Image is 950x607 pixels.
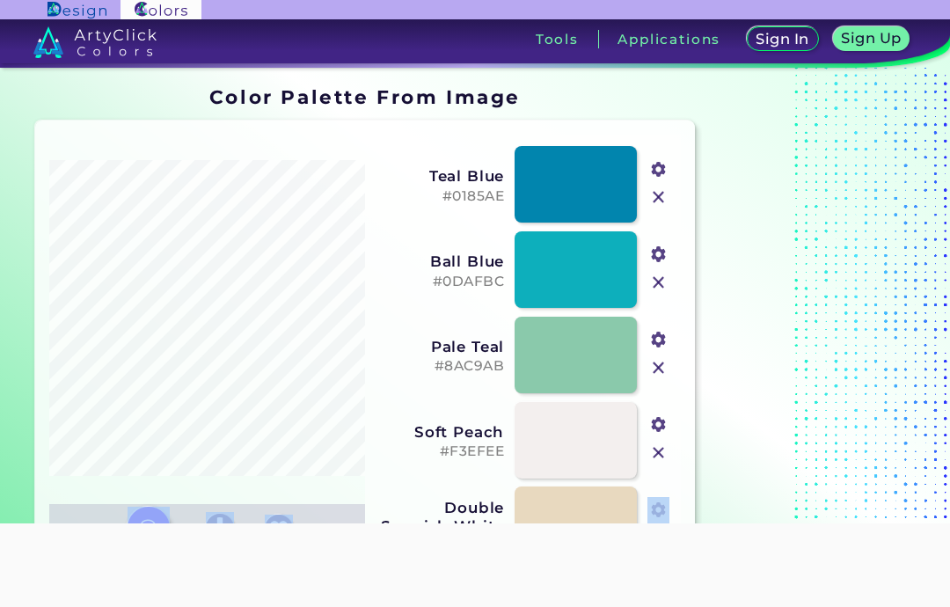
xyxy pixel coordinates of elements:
img: icon_close.svg [647,356,670,379]
h5: Sign Up [844,32,898,45]
h5: #F3EFEE [376,443,504,460]
h3: Ball Blue [376,252,504,270]
img: logo_artyclick_colors_white.svg [33,26,157,58]
iframe: Advertisement [155,523,795,603]
h3: Double Spanish White [376,499,504,534]
img: icon_close.svg [647,442,670,464]
img: icon_close.svg [647,271,670,294]
a: Sign Up [837,28,906,50]
h3: Tools [536,33,579,46]
h5: #0185AE [376,188,504,205]
img: icon_download_white.svg [206,514,234,542]
h5: Sign In [758,33,807,46]
h3: Applications [617,33,720,46]
h5: #0DAFBC [376,274,504,290]
img: icon picture [128,507,170,549]
h3: Teal Blue [376,167,504,185]
img: ArtyClick Design logo [47,2,106,18]
h3: Soft Peach [376,423,504,441]
h3: Pale Teal [376,338,504,355]
h5: #8AC9AB [376,358,504,375]
a: Sign In [750,28,815,50]
img: icon_favourite_white.svg [265,515,293,543]
h1: Color Palette From Image [209,84,521,110]
img: icon_close.svg [647,186,670,208]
